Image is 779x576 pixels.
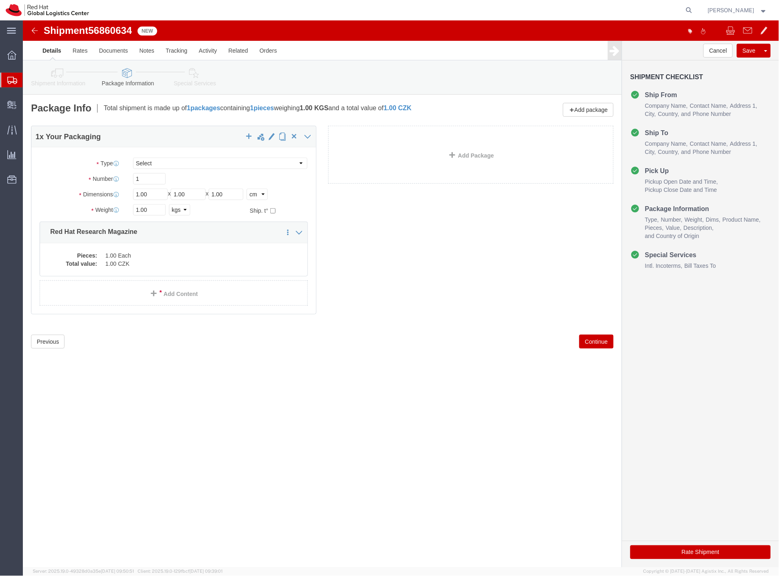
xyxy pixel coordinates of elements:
span: Server: 2025.19.0-49328d0a35e [33,569,134,574]
img: logo [6,4,89,16]
span: [DATE] 09:39:01 [189,569,223,574]
iframe: FS Legacy Container [23,20,779,567]
span: Client: 2025.19.0-129fbcf [138,569,223,574]
span: Filip Lizuch [708,6,755,15]
button: [PERSON_NAME] [708,5,768,15]
span: [DATE] 09:50:51 [101,569,134,574]
span: Copyright © [DATE]-[DATE] Agistix Inc., All Rights Reserved [643,568,769,575]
